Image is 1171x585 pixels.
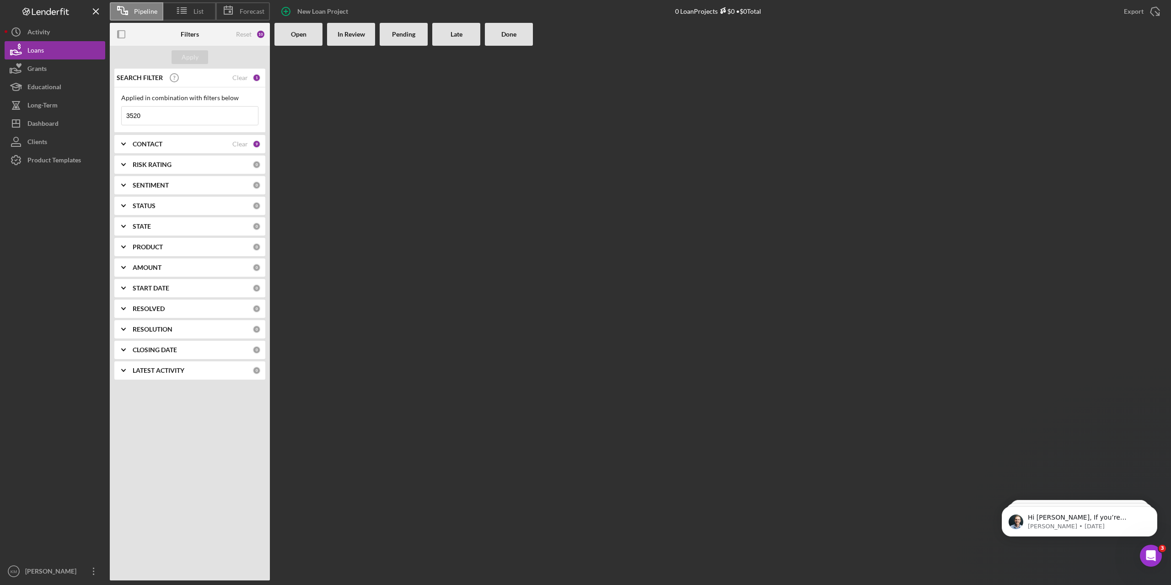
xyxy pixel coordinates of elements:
[291,31,306,38] b: Open
[133,161,172,168] b: RISK RATING
[27,151,81,172] div: Product Templates
[252,181,261,189] div: 0
[252,222,261,231] div: 0
[5,41,105,59] button: Loans
[27,41,44,62] div: Loans
[1140,545,1162,567] iframe: Intercom live chat
[252,346,261,354] div: 0
[27,78,61,98] div: Educational
[117,74,163,81] b: SEARCH FILTER
[134,8,157,15] span: Pipeline
[193,8,204,15] span: List
[252,284,261,292] div: 0
[252,74,261,82] div: 1
[133,182,169,189] b: SENTIMENT
[5,562,105,580] button: KM[PERSON_NAME]
[133,367,184,374] b: LATEST ACTIVITY
[27,59,47,80] div: Grants
[133,223,151,230] b: STATE
[133,243,163,251] b: PRODUCT
[133,346,177,354] b: CLOSING DATE
[5,133,105,151] button: Clients
[133,284,169,292] b: START DATE
[121,94,258,102] div: Applied in combination with filters below
[232,74,248,81] div: Clear
[11,569,17,574] text: KM
[133,305,165,312] b: RESOLVED
[172,50,208,64] button: Apply
[40,27,156,179] span: Hi [PERSON_NAME], If you’re receiving this message, it seems you've logged at least 30 sessions. ...
[27,133,47,153] div: Clients
[252,366,261,375] div: 0
[252,325,261,333] div: 0
[27,114,59,135] div: Dashboard
[1115,2,1166,21] button: Export
[988,487,1171,560] iframe: Intercom notifications message
[5,151,105,169] button: Product Templates
[252,305,261,313] div: 0
[252,263,261,272] div: 0
[338,31,365,38] b: In Review
[23,562,82,583] div: [PERSON_NAME]
[1124,2,1144,21] div: Export
[252,243,261,251] div: 0
[5,114,105,133] button: Dashboard
[232,140,248,148] div: Clear
[133,264,161,271] b: AMOUNT
[5,59,105,78] button: Grants
[392,31,415,38] b: Pending
[501,31,516,38] b: Done
[5,78,105,96] button: Educational
[5,96,105,114] button: Long-Term
[252,140,261,148] div: 9
[675,7,761,15] div: 0 Loan Projects • $0 Total
[252,202,261,210] div: 0
[181,31,199,38] b: Filters
[718,7,735,15] div: $0
[274,2,357,21] button: New Loan Project
[1159,545,1166,552] span: 3
[133,140,162,148] b: CONTACT
[236,31,252,38] div: Reset
[297,2,348,21] div: New Loan Project
[27,96,58,117] div: Long-Term
[27,23,50,43] div: Activity
[256,30,265,39] div: 10
[182,50,199,64] div: Apply
[252,161,261,169] div: 0
[240,8,264,15] span: Forecast
[5,23,105,41] button: Activity
[40,35,158,43] p: Message from David, sent 18w ago
[451,31,462,38] b: Late
[133,202,156,209] b: STATUS
[133,326,172,333] b: RESOLUTION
